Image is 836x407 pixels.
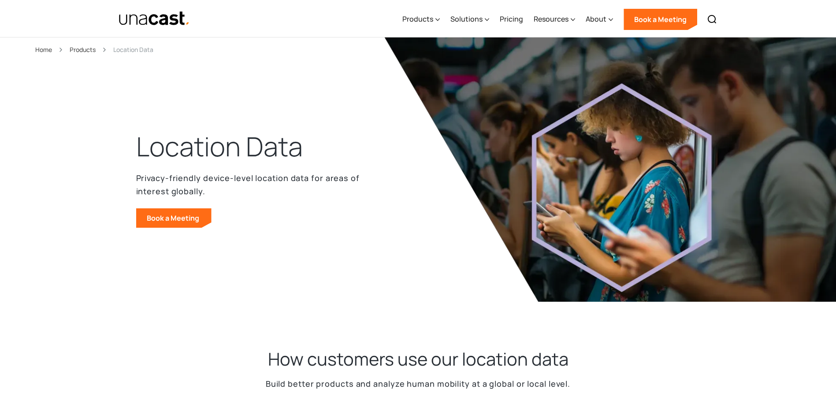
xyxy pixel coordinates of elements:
div: About [586,14,606,24]
div: Solutions [450,14,483,24]
a: Home [35,44,52,55]
div: Products [402,14,433,24]
div: Location Data [113,44,153,55]
a: Products [70,44,96,55]
img: Unacast text logo [119,11,190,26]
h2: How customers use our location data [268,348,568,370]
a: home [119,11,190,26]
a: Book a Meeting [136,208,212,228]
a: Pricing [500,1,523,37]
h1: Location Data [136,129,303,164]
p: Build better products and analyze human mobility at a global or local level. [266,377,570,390]
div: Products [402,1,440,37]
div: Resources [534,1,575,37]
p: Privacy-friendly device-level location data for areas of interest globally. [136,171,365,198]
div: About [586,1,613,37]
a: Book a Meeting [624,9,697,30]
div: Solutions [450,1,489,37]
img: Search icon [707,14,717,25]
div: Resources [534,14,568,24]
